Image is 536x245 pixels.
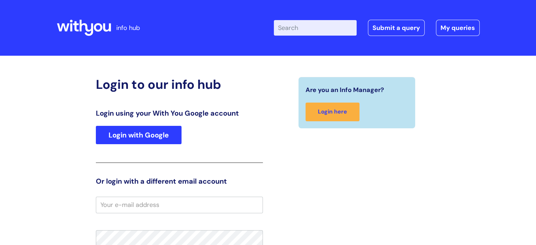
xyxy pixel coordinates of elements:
[116,22,140,33] p: info hub
[96,126,181,144] a: Login with Google
[306,84,384,96] span: Are you an Info Manager?
[96,77,263,92] h2: Login to our info hub
[96,177,263,185] h3: Or login with a different email account
[96,109,263,117] h3: Login using your With You Google account
[306,103,359,121] a: Login here
[436,20,480,36] a: My queries
[274,20,357,36] input: Search
[96,197,263,213] input: Your e-mail address
[368,20,425,36] a: Submit a query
